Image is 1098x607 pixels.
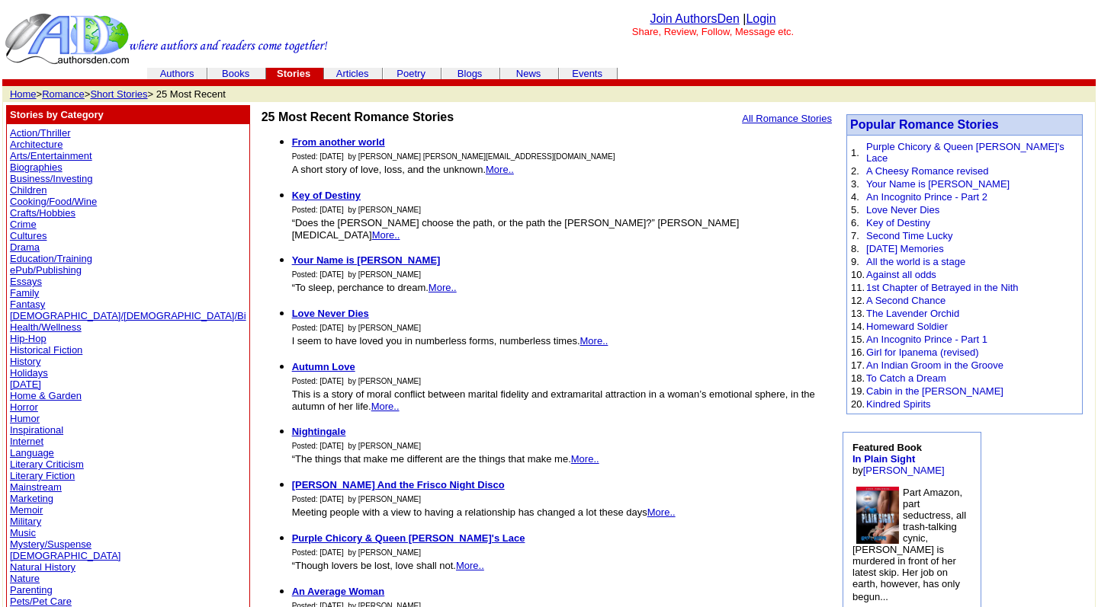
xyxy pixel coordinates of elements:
a: History [10,356,40,367]
a: All Romance Stories [742,113,832,124]
img: cleardot.gif [382,73,383,74]
a: [PERSON_NAME] And the Frisco Night Disco [292,479,505,490]
a: [DATE] [10,379,41,390]
a: Mystery/Suspense [10,538,91,550]
a: Biographies [10,161,63,173]
b: Featured Book [852,442,922,465]
b: Love Never Dies [292,308,369,319]
font: 18. [851,372,865,384]
font: A short story of love, loss, and the unknown. [292,164,514,175]
img: cleardot.gif [441,73,442,74]
a: Historical Fiction [10,344,82,356]
a: Purple Chicory & Queen [PERSON_NAME]'s Lace [292,532,525,544]
a: Poetry [396,68,425,79]
font: “Though lovers be lost, love shall not. [292,560,484,571]
a: Blogs [457,68,483,79]
a: ePub/Publishing [10,264,82,276]
a: Hip-Hop [10,333,47,344]
a: Parenting [10,584,53,596]
img: cleardot.gif [207,73,208,74]
a: Authors [160,68,194,79]
img: cleardot.gif [324,73,325,74]
a: An Incognito Prince - Part 1 [866,334,987,345]
a: Second Time Lucky [866,230,952,241]
a: Kindred Spirits [866,398,931,410]
a: Girl for Ipanema (revised) [866,347,978,358]
a: Cabin in the [PERSON_NAME] [866,385,1003,397]
font: 20. [851,398,865,410]
a: Home [10,88,37,100]
a: 1st Chapter of Betrayed in the Nith [866,282,1018,293]
a: Holidays [10,367,48,379]
a: Autumn Love [292,361,355,372]
a: Nightingale [292,426,346,437]
img: cleardot.gif [558,73,559,74]
a: Music [10,527,36,538]
a: More.. [456,560,484,571]
a: Memoir [10,504,43,516]
a: Home & Garden [10,390,82,401]
font: 6. [851,217,859,228]
a: An Average Woman [292,586,385,597]
a: More.. [372,229,400,241]
a: [DEMOGRAPHIC_DATA]/[DEMOGRAPHIC_DATA]/Bi [10,310,246,321]
font: “Does the [PERSON_NAME] choose the path, or the path the [PERSON_NAME]?” [PERSON_NAME][MEDICAL_DATA] [292,217,740,241]
font: Posted: [DATE] by [PERSON_NAME] [292,377,421,385]
font: Posted: [DATE] by [PERSON_NAME] [292,442,421,450]
a: Articles [336,68,369,79]
a: An Incognito Prince - Part 2 [866,191,987,203]
a: An Indian Groom in the Groove [866,359,1003,371]
a: More.. [486,164,514,175]
a: Purple Chicory & Queen [PERSON_NAME]'s Lace [866,141,1064,164]
a: Events [572,68,602,79]
a: Natural History [10,561,75,573]
a: Key of Destiny [866,217,930,228]
a: Join AuthorsDen [650,12,739,25]
a: Key of Destiny [292,190,361,201]
img: header_logo2.gif [5,12,328,65]
font: Posted: [DATE] by [PERSON_NAME] [292,495,421,503]
a: The Lavender Orchid [866,308,959,319]
a: Popular Romance Stories [850,118,999,131]
b: From another world [292,136,385,148]
img: cleardot.gif [265,73,266,74]
a: All the world is a stage [866,256,965,267]
a: Cooking/Food/Wine [10,196,97,207]
a: Love Never Dies [866,204,939,216]
font: “To sleep, perchance to dream. [292,282,457,293]
a: Fantasy [10,299,45,310]
font: Part Amazon, part seductress, all trash-talking cynic, [PERSON_NAME] is murdered in front of her ... [852,487,966,602]
font: 4. [851,191,859,203]
font: 14. [851,321,865,332]
font: Posted: [DATE] by [PERSON_NAME] [PERSON_NAME][EMAIL_ADDRESS][DOMAIN_NAME] [292,152,615,161]
a: To Catch a Dream [866,372,946,384]
font: 3. [851,178,859,190]
a: Education/Training [10,253,92,264]
a: Drama [10,241,40,253]
font: 5. [851,204,859,216]
font: by [852,442,945,476]
font: Share, Review, Follow, Message etc. [632,26,794,37]
b: Stories by Category [10,109,104,120]
b: Stories [277,68,310,79]
a: A Second Chance [866,295,945,306]
font: “The things that make me different are the things that make me. [292,453,599,465]
font: 2. [851,165,859,177]
a: Health/Wellness [10,321,82,333]
img: cleardot.gif [148,73,149,74]
a: Literary Fiction [10,470,75,481]
a: Books [222,68,249,79]
font: | [743,12,775,25]
a: In Plain Sight [852,453,915,465]
a: Horror [10,401,38,413]
a: Romance [42,88,85,100]
a: More.. [647,506,676,518]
